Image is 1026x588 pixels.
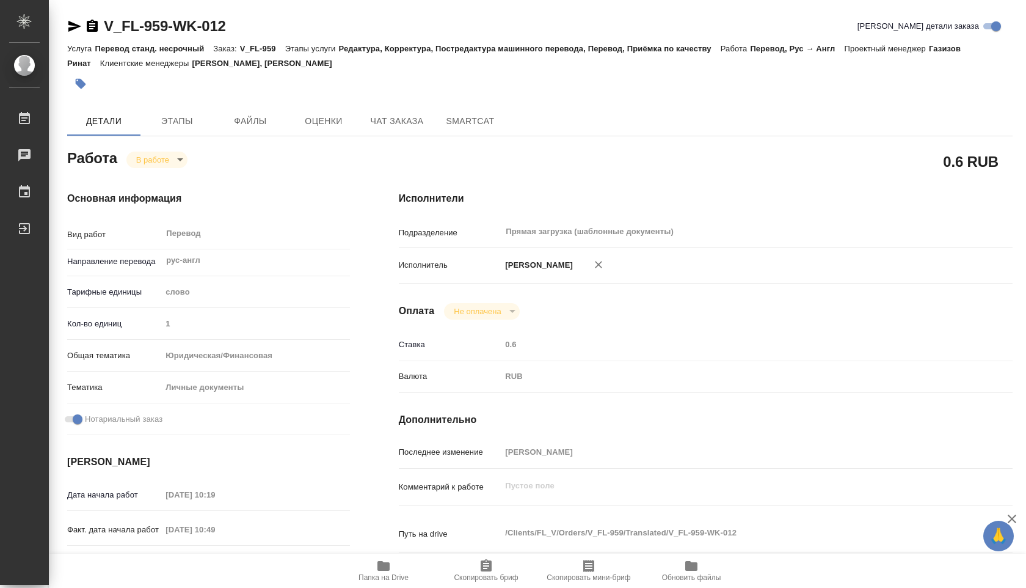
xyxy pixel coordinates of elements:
a: V_FL-959-WK-012 [104,18,226,34]
input: Пустое поле [501,443,961,461]
p: Заказ: [213,44,239,53]
div: Личные документы [161,377,349,398]
p: Редактура, Корректура, Постредактура машинного перевода, Перевод, Приёмка по качеству [338,44,720,53]
input: Пустое поле [161,315,349,333]
span: Нотариальный заказ [85,413,162,425]
p: Дата начала работ [67,489,161,501]
input: Пустое поле [161,553,268,570]
h4: Основная информация [67,191,350,206]
button: 🙏 [983,521,1014,551]
p: Направление перевода [67,255,161,268]
p: Исполнитель [399,259,501,271]
h4: [PERSON_NAME] [67,455,350,469]
button: Удалить исполнителя [585,251,612,278]
p: Тематика [67,381,161,394]
h2: Работа [67,146,117,168]
p: Общая тематика [67,350,161,362]
span: [PERSON_NAME] детали заказа [857,20,979,32]
div: В работе [126,152,187,168]
input: Пустое поле [501,336,961,353]
p: Этапы услуги [285,44,339,53]
span: 🙏 [988,523,1009,549]
button: Скопировать мини-бриф [537,554,640,588]
button: В работе [133,155,173,165]
textarea: /Clients/FL_V/Orders/V_FL-959/Translated/V_FL-959-WK-012 [501,523,961,543]
p: [PERSON_NAME] [501,259,573,271]
h4: Исполнители [399,191,1013,206]
span: Скопировать мини-бриф [547,573,630,582]
h4: Оплата [399,304,435,318]
p: Путь на drive [399,528,501,540]
button: Скопировать бриф [435,554,537,588]
div: Юридическая/Финансовая [161,345,349,366]
p: Подразделение [399,227,501,239]
p: Последнее изменение [399,446,501,458]
p: V_FL-959 [240,44,285,53]
p: [PERSON_NAME], [PERSON_NAME] [192,59,341,68]
button: Папка на Drive [332,554,435,588]
span: Файлы [221,114,280,129]
input: Пустое поле [161,486,268,504]
p: Проектный менеджер [844,44,928,53]
p: Клиентские менеджеры [100,59,192,68]
p: Работа [721,44,751,53]
p: Факт. дата начала работ [67,524,161,536]
p: Перевод станд. несрочный [95,44,213,53]
button: Скопировать ссылку [85,19,100,34]
button: Обновить файлы [640,554,743,588]
span: Папка на Drive [358,573,409,582]
p: Ставка [399,339,501,351]
p: Перевод, Рус → Англ [750,44,844,53]
span: Этапы [148,114,206,129]
p: Кол-во единиц [67,318,161,330]
span: Обновить файлы [662,573,721,582]
span: SmartCat [441,114,500,129]
div: В работе [444,303,519,320]
div: RUB [501,366,961,387]
p: Комментарий к работе [399,481,501,493]
h2: 0.6 RUB [943,151,999,172]
span: Скопировать бриф [454,573,518,582]
p: Валюта [399,370,501,383]
span: Оценки [294,114,353,129]
input: Пустое поле [161,521,268,538]
button: Не оплачена [450,306,504,317]
p: Тарифные единицы [67,286,161,298]
span: Детали [75,114,133,129]
div: слово [161,282,349,303]
p: Вид работ [67,229,161,241]
span: Чат заказа [368,114,426,129]
button: Скопировать ссылку для ЯМессенджера [67,19,82,34]
button: Добавить тэг [67,70,94,97]
p: Услуга [67,44,95,53]
h4: Дополнительно [399,413,1013,427]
